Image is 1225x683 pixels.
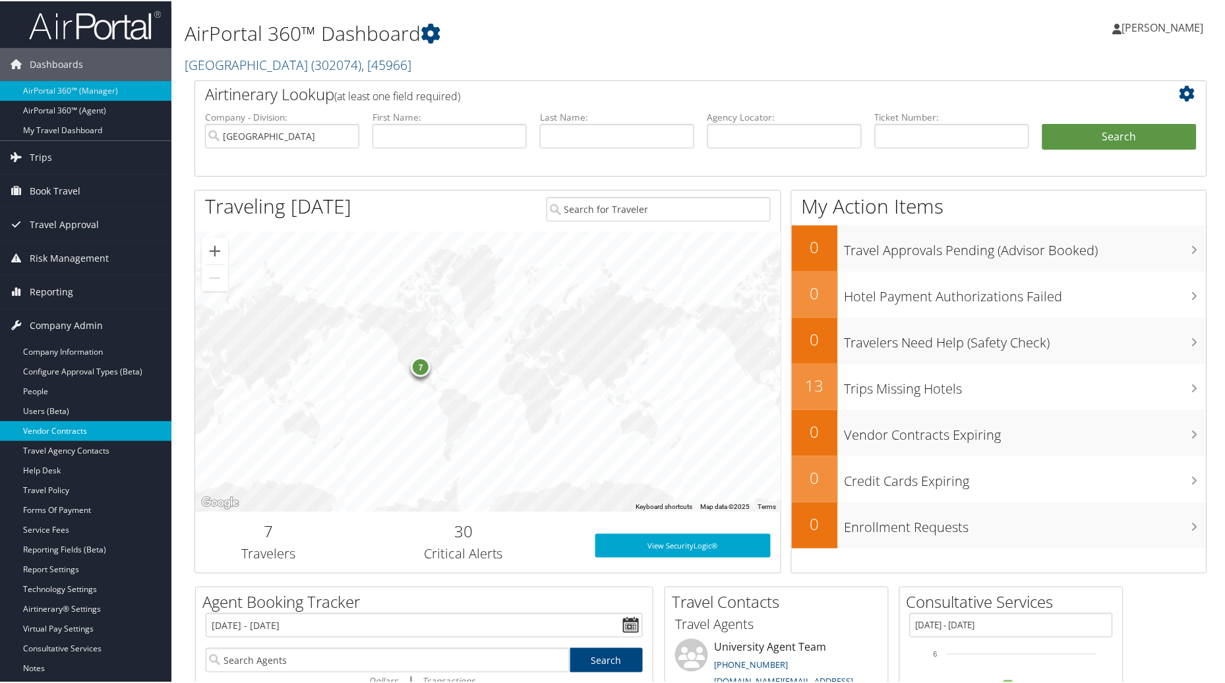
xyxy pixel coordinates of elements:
a: 13Trips Missing Hotels [792,363,1207,409]
a: [GEOGRAPHIC_DATA] [185,55,411,73]
h1: Traveling [DATE] [205,191,351,219]
h2: 13 [792,373,838,396]
label: Last Name: [540,109,694,123]
span: Map data ©2025 [701,502,750,509]
h1: My Action Items [792,191,1207,219]
h3: Credit Cards Expiring [845,464,1207,489]
tspan: 6 [934,649,938,657]
a: Terms (opens in new tab) [758,502,777,509]
h3: Travelers [205,543,332,562]
span: Book Travel [30,173,80,206]
a: 0Enrollment Requests [792,501,1207,547]
button: Zoom out [202,264,228,290]
label: First Name: [373,109,527,123]
img: Google [198,493,242,510]
span: Company Admin [30,308,103,341]
a: 0Vendor Contracts Expiring [792,409,1207,455]
label: Agency Locator: [707,109,862,123]
h2: 0 [792,327,838,349]
span: [PERSON_NAME] [1122,19,1204,34]
a: 0Hotel Payment Authorizations Failed [792,270,1207,316]
a: Open this area in Google Maps (opens a new window) [198,493,242,510]
img: airportal-logo.png [29,9,161,40]
h2: 0 [792,281,838,303]
span: , [ 45966 ] [361,55,411,73]
button: Zoom in [202,237,228,263]
h3: Travelers Need Help (Safety Check) [845,326,1207,351]
h3: Travel Agents [675,614,878,632]
span: Trips [30,140,52,173]
button: Keyboard shortcuts [636,501,693,510]
span: Reporting [30,274,73,307]
h2: 30 [351,519,576,541]
label: Ticket Number: [875,109,1029,123]
span: ( 302074 ) [311,55,361,73]
label: Company - Division: [205,109,359,123]
h3: Critical Alerts [351,543,576,562]
a: [PHONE_NUMBER] [715,657,789,669]
h2: Consultative Services [907,589,1123,612]
h3: Travel Approvals Pending (Advisor Booked) [845,233,1207,258]
h2: Travel Contacts [672,589,888,612]
h3: Enrollment Requests [845,510,1207,535]
span: Risk Management [30,241,109,274]
button: Search [1042,123,1197,149]
span: (at least one field required) [334,88,460,102]
a: 0Travel Approvals Pending (Advisor Booked) [792,224,1207,270]
h2: 0 [792,465,838,488]
h2: Agent Booking Tracker [202,589,653,612]
h2: 7 [205,519,332,541]
h3: Vendor Contracts Expiring [845,418,1207,443]
a: Search [570,647,643,671]
span: Travel Approval [30,207,99,240]
a: View SecurityLogic® [595,533,771,556]
h2: 0 [792,235,838,257]
a: [PERSON_NAME] [1113,7,1217,46]
h3: Trips Missing Hotels [845,372,1207,397]
h1: AirPortal 360™ Dashboard [185,18,873,46]
span: Dashboards [30,47,83,80]
h3: Hotel Payment Authorizations Failed [845,280,1207,305]
div: 7 [411,356,431,376]
input: Search for Traveler [547,196,771,220]
input: Search Agents [206,647,570,671]
h2: Airtinerary Lookup [205,82,1112,104]
h2: 0 [792,512,838,534]
h2: 0 [792,419,838,442]
a: 0Credit Cards Expiring [792,455,1207,501]
a: 0Travelers Need Help (Safety Check) [792,316,1207,363]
